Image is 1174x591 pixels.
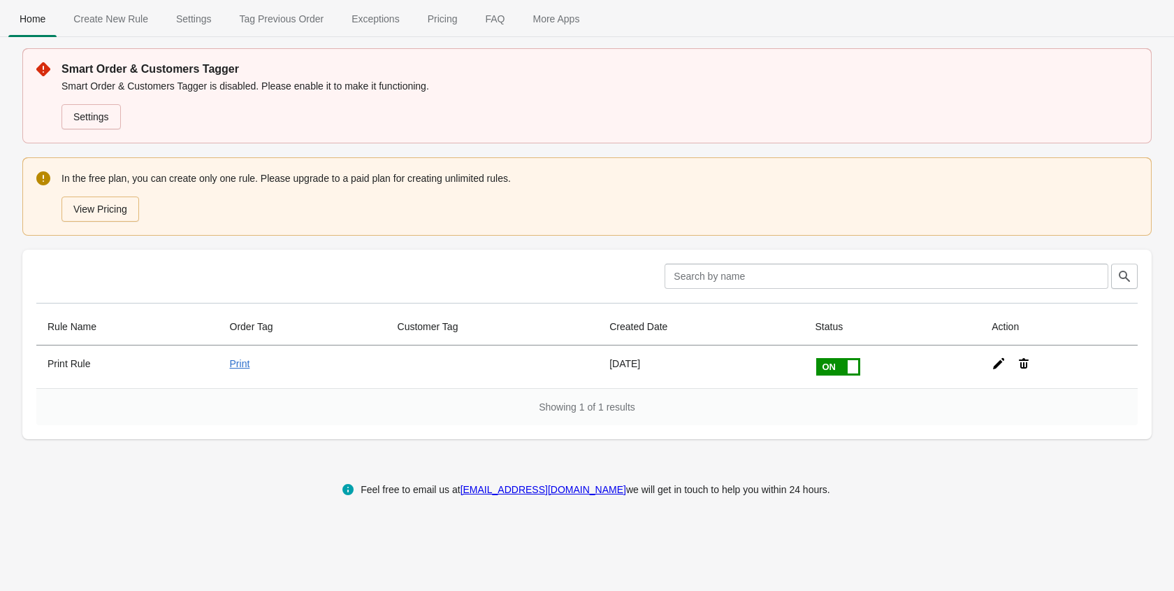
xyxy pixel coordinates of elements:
th: Rule Name [36,308,219,346]
button: View Pricing [61,197,139,222]
span: FAQ [474,6,516,31]
th: Print Rule [36,346,219,388]
div: Showing 1 of 1 results [36,388,1138,425]
a: [EMAIL_ADDRESS][DOMAIN_NAME] [461,484,626,495]
div: In the free plan, you can create only one rule. Please upgrade to a paid plan for creating unlimi... [61,170,1138,223]
span: Settings [165,6,223,31]
span: Tag Previous Order [229,6,335,31]
span: More Apps [521,6,590,31]
span: Exceptions [340,6,410,31]
div: Feel free to email us at we will get in touch to help you within 24 hours. [361,481,830,498]
button: Settings [162,1,226,37]
th: Status [804,308,980,346]
td: [DATE] [598,346,804,388]
button: Home [6,1,59,37]
span: Create New Rule [62,6,159,31]
button: Create_New_Rule [59,1,162,37]
p: Smart Order & Customers Tagger is disabled. Please enable it to make it functioning. [61,79,1138,93]
span: Home [8,6,57,31]
span: Pricing [416,6,469,31]
th: Action [980,308,1138,346]
th: Customer Tag [386,308,599,346]
a: Print [230,358,250,369]
input: Search by name [665,264,1108,289]
th: Order Tag [219,308,386,346]
th: Created Date [598,308,804,346]
a: Settings [61,104,121,129]
p: Smart Order & Customers Tagger [61,61,1138,78]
